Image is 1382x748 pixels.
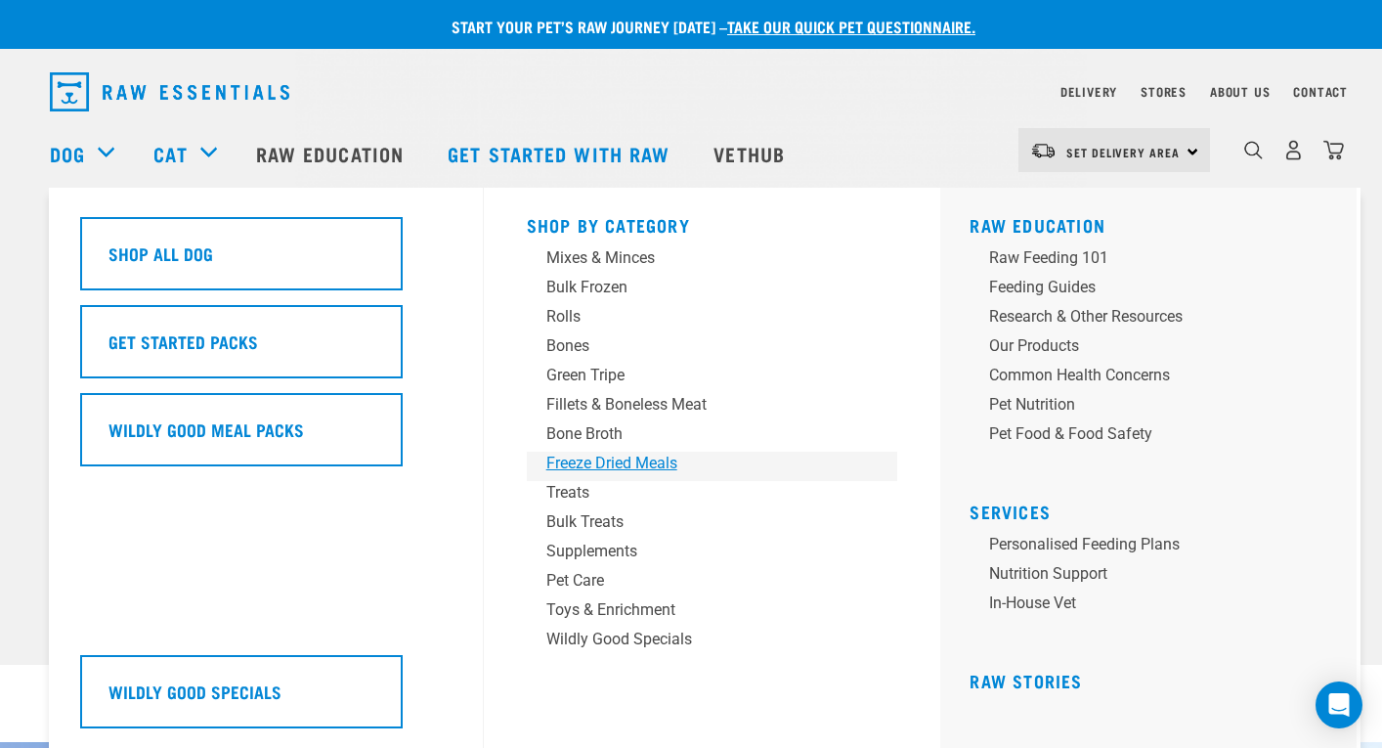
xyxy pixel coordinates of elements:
a: Raw Education [970,220,1105,230]
a: Raw Stories [970,676,1082,685]
div: Green Tripe [546,364,851,387]
h5: Wildly Good Specials [108,679,281,704]
a: Wildly Good Meal Packs [80,393,452,481]
a: Our Products [970,334,1341,364]
a: Nutrition Support [970,562,1341,592]
h5: Shop All Dog [108,241,213,266]
a: Wildly Good Specials [527,628,898,657]
a: Toys & Enrichment [527,598,898,628]
a: Pet Nutrition [970,393,1341,422]
a: Common Health Concerns [970,364,1341,393]
a: Delivery [1060,88,1117,95]
div: Mixes & Minces [546,246,851,270]
div: Pet Food & Food Safety [989,422,1294,446]
a: Stores [1141,88,1187,95]
a: Wildly Good Specials [80,655,452,743]
a: Rolls [527,305,898,334]
a: Bone Broth [527,422,898,452]
div: Wildly Good Specials [546,628,851,651]
a: Raw Feeding 101 [970,246,1341,276]
a: Green Tripe [527,364,898,393]
div: Bulk Frozen [546,276,851,299]
a: Shop All Dog [80,217,452,305]
div: Bulk Treats [546,510,851,534]
a: Contact [1293,88,1348,95]
div: Rolls [546,305,851,329]
a: Bulk Frozen [527,276,898,305]
h5: Wildly Good Meal Packs [108,417,304,442]
a: Fillets & Boneless Meat [527,393,898,422]
a: Bulk Treats [527,510,898,540]
div: Pet Nutrition [989,393,1294,417]
a: Dog [50,139,85,168]
div: Toys & Enrichment [546,598,851,622]
a: Personalised Feeding Plans [970,533,1341,562]
img: home-icon-1@2x.png [1244,141,1263,159]
img: Raw Essentials Logo [50,72,289,111]
a: Freeze Dried Meals [527,452,898,481]
a: Feeding Guides [970,276,1341,305]
a: Mixes & Minces [527,246,898,276]
a: Vethub [694,114,809,193]
a: Raw Education [237,114,428,193]
a: Pet Food & Food Safety [970,422,1341,452]
div: Bones [546,334,851,358]
a: Pet Care [527,569,898,598]
a: Get started with Raw [428,114,694,193]
a: Bones [527,334,898,364]
div: Common Health Concerns [989,364,1294,387]
div: Freeze Dried Meals [546,452,851,475]
a: Research & Other Resources [970,305,1341,334]
h5: Shop By Category [527,215,898,231]
div: Feeding Guides [989,276,1294,299]
a: take our quick pet questionnaire. [727,22,975,30]
div: Open Intercom Messenger [1316,682,1362,728]
div: Research & Other Resources [989,305,1294,329]
h5: Services [970,502,1341,517]
div: Treats [546,481,851,505]
div: Bone Broth [546,422,851,446]
a: Get Started Packs [80,305,452,393]
span: Set Delivery Area [1066,149,1180,155]
img: home-icon@2x.png [1323,140,1344,160]
a: Treats [527,481,898,510]
h5: Get Started Packs [108,329,258,354]
nav: dropdown navigation [34,65,1348,119]
img: van-moving.png [1030,142,1057,159]
a: About Us [1210,88,1270,95]
a: Cat [153,139,187,168]
div: Fillets & Boneless Meat [546,393,851,417]
div: Supplements [546,540,851,563]
div: Our Products [989,334,1294,358]
a: In-house vet [970,592,1341,621]
div: Raw Feeding 101 [989,246,1294,270]
div: Pet Care [546,569,851,593]
img: user.png [1283,140,1304,160]
a: Supplements [527,540,898,569]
